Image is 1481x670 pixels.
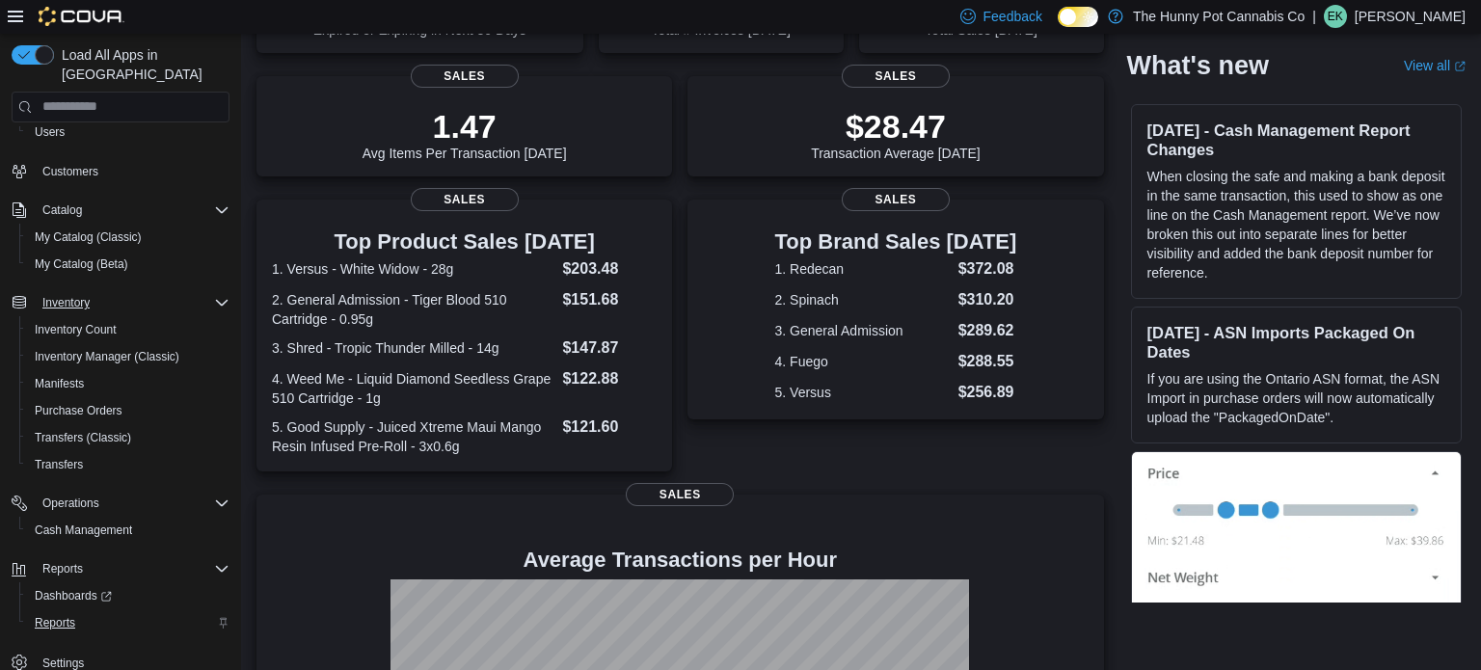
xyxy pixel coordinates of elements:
p: If you are using the Ontario ASN format, the ASN Import in purchase orders will now automatically... [1147,369,1445,427]
dd: $122.88 [562,367,657,390]
span: Catalog [35,199,229,222]
button: Reports [4,555,237,582]
span: My Catalog (Beta) [27,253,229,276]
h4: Average Transactions per Hour [272,549,1089,572]
span: Reports [42,561,83,576]
span: Inventory Manager (Classic) [27,345,229,368]
a: My Catalog (Classic) [27,226,149,249]
span: Inventory [42,295,90,310]
dd: $151.68 [562,288,657,311]
p: [PERSON_NAME] [1355,5,1466,28]
button: Customers [4,157,237,185]
dd: $256.89 [958,381,1017,404]
button: Purchase Orders [19,397,237,424]
div: Avg Items Per Transaction [DATE] [363,107,567,161]
a: Transfers (Classic) [27,426,139,449]
span: Catalog [42,202,82,218]
button: My Catalog (Beta) [19,251,237,278]
span: Customers [42,164,98,179]
button: Cash Management [19,517,237,544]
dd: $289.62 [958,319,1017,342]
a: Inventory Manager (Classic) [27,345,187,368]
button: Operations [4,490,237,517]
span: Operations [35,492,229,515]
dd: $310.20 [958,288,1017,311]
span: Dashboards [27,584,229,607]
span: Transfers [27,453,229,476]
h3: [DATE] - Cash Management Report Changes [1147,121,1445,159]
a: Inventory Count [27,318,124,341]
span: Users [35,124,65,140]
span: Inventory [35,291,229,314]
a: Purchase Orders [27,399,130,422]
span: Transfers (Classic) [35,430,131,445]
span: Inventory Count [27,318,229,341]
span: Transfers [35,457,83,472]
span: Sales [411,188,519,211]
a: View allExternal link [1404,58,1466,73]
h2: What's new [1127,50,1269,81]
span: Users [27,121,229,144]
h3: Top Product Sales [DATE] [272,230,657,254]
span: Sales [842,65,950,88]
div: Elizabeth Kettlehut [1324,5,1347,28]
button: Inventory Count [19,316,237,343]
span: Sales [842,188,950,211]
div: Transaction Average [DATE] [811,107,981,161]
button: Transfers [19,451,237,478]
dt: 1. Versus - White Widow - 28g [272,259,554,279]
span: Reports [27,611,229,634]
dt: 5. Versus [775,383,951,402]
span: My Catalog (Classic) [27,226,229,249]
span: Customers [35,159,229,183]
p: The Hunny Pot Cannabis Co [1133,5,1305,28]
button: Transfers (Classic) [19,424,237,451]
span: Cash Management [35,523,132,538]
dt: 2. Spinach [775,290,951,309]
img: Cova [39,7,124,26]
span: My Catalog (Beta) [35,256,128,272]
button: Catalog [35,199,90,222]
svg: External link [1454,61,1466,72]
span: Reports [35,557,229,580]
button: Manifests [19,370,237,397]
button: Operations [35,492,107,515]
span: Cash Management [27,519,229,542]
button: Inventory [4,289,237,316]
span: Feedback [983,7,1042,26]
dd: $121.60 [562,415,657,439]
dt: 3. General Admission [775,321,951,340]
a: My Catalog (Beta) [27,253,136,276]
dt: 4. Weed Me - Liquid Diamond Seedless Grape 510 Cartridge - 1g [272,369,554,408]
p: 1.47 [363,107,567,146]
button: Users [19,119,237,146]
button: Inventory [35,291,97,314]
span: Dark Mode [1058,27,1059,28]
dd: $147.87 [562,336,657,360]
dt: 5. Good Supply - Juiced Xtreme Maui Mango Resin Infused Pre-Roll - 3x0.6g [272,417,554,456]
span: Load All Apps in [GEOGRAPHIC_DATA] [54,45,229,84]
dt: 2. General Admission - Tiger Blood 510 Cartridge - 0.95g [272,290,554,329]
a: Customers [35,160,106,183]
dd: $288.55 [958,350,1017,373]
span: My Catalog (Classic) [35,229,142,245]
span: Manifests [27,372,229,395]
a: Transfers [27,453,91,476]
span: Sales [626,483,734,506]
span: Transfers (Classic) [27,426,229,449]
span: Manifests [35,376,84,391]
span: Inventory Count [35,322,117,337]
span: Sales [411,65,519,88]
dd: $372.08 [958,257,1017,281]
a: Cash Management [27,519,140,542]
dt: 1. Redecan [775,259,951,279]
dt: 3. Shred - Tropic Thunder Milled - 14g [272,338,554,358]
span: Dashboards [35,588,112,603]
a: Dashboards [27,584,120,607]
button: Reports [35,557,91,580]
h3: Top Brand Sales [DATE] [775,230,1017,254]
span: Purchase Orders [35,403,122,418]
dt: 4. Fuego [775,352,951,371]
a: Reports [27,611,83,634]
span: Reports [35,615,75,630]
